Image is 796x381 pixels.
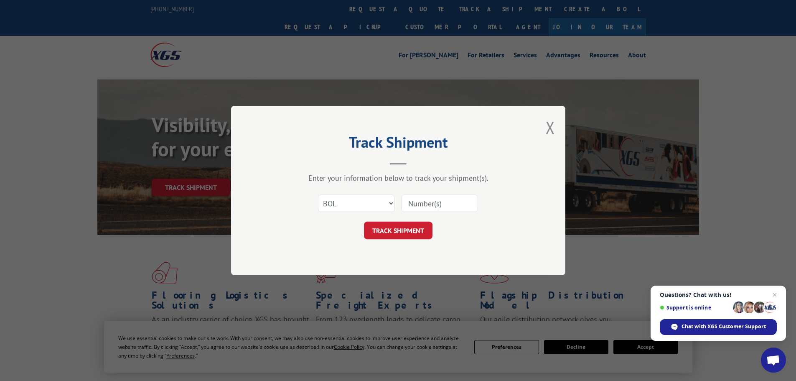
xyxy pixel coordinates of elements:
[660,292,777,298] span: Questions? Chat with us!
[546,116,555,138] button: Close modal
[273,136,524,152] h2: Track Shipment
[682,323,766,330] span: Chat with XGS Customer Support
[761,348,786,373] div: Open chat
[770,290,780,300] span: Close chat
[660,304,730,311] span: Support is online
[660,319,777,335] div: Chat with XGS Customer Support
[401,194,478,212] input: Number(s)
[364,222,432,239] button: TRACK SHIPMENT
[273,173,524,183] div: Enter your information below to track your shipment(s).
